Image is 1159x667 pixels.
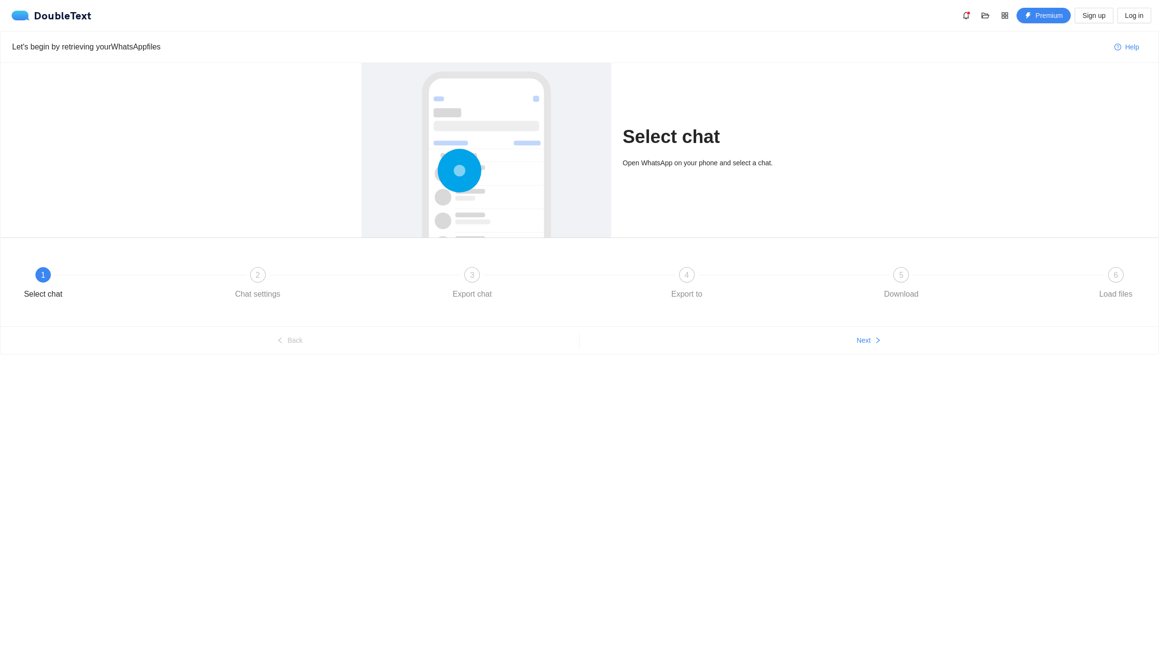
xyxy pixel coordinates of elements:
div: 1Select chat [15,267,230,302]
div: 5Download [873,267,1088,302]
button: folder-open [978,8,993,23]
button: bell [958,8,974,23]
span: 6 [1114,271,1118,279]
button: leftBack [0,333,579,348]
span: question-circle [1114,44,1121,51]
div: Select chat [24,286,62,302]
div: Open WhatsApp on your phone and select a chat. [623,158,798,168]
div: 6Load files [1088,267,1144,302]
span: 2 [255,271,260,279]
button: Nextright [580,333,1159,348]
span: appstore [998,12,1012,19]
div: DoubleText [12,11,92,20]
span: Help [1125,42,1139,52]
span: 4 [684,271,689,279]
span: right [874,337,881,345]
div: Let's begin by retrieving your WhatsApp files [12,41,1107,53]
span: bell [959,12,973,19]
span: Sign up [1082,10,1105,21]
button: question-circleHelp [1107,39,1147,55]
div: Download [884,286,919,302]
img: logo [12,11,34,20]
button: thunderboltPremium [1016,8,1071,23]
div: Export chat [453,286,492,302]
div: 2Chat settings [230,267,445,302]
span: folder-open [978,12,993,19]
span: Premium [1035,10,1063,21]
div: 3Export chat [444,267,659,302]
button: appstore [997,8,1013,23]
span: 5 [899,271,904,279]
a: logoDoubleText [12,11,92,20]
span: thunderbolt [1025,12,1032,20]
span: Log in [1125,10,1143,21]
div: Chat settings [235,286,280,302]
div: Export to [671,286,702,302]
button: Log in [1117,8,1151,23]
span: 1 [41,271,46,279]
button: Sign up [1075,8,1113,23]
div: 4Export to [659,267,873,302]
span: Next [857,335,871,346]
span: 3 [470,271,475,279]
div: Load files [1099,286,1133,302]
h1: Select chat [623,126,798,148]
